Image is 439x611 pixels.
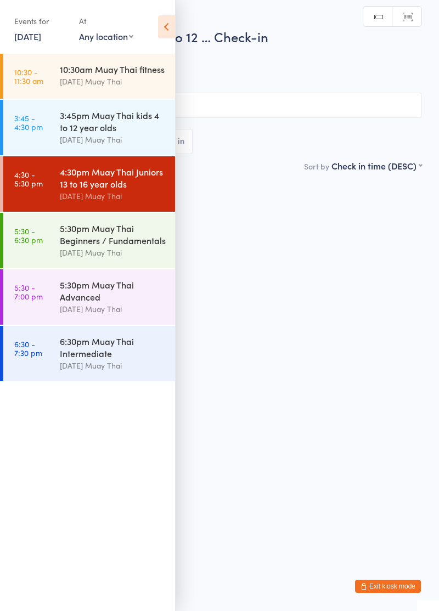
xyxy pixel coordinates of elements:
[3,269,175,325] a: 5:30 -7:00 pm5:30pm Muay Thai Advanced[DATE] Muay Thai
[60,166,166,190] div: 4:30pm Muay Thai Juniors 13 to 16 year olds
[60,133,166,146] div: [DATE] Muay Thai
[14,340,42,357] time: 6:30 - 7:30 pm
[14,12,68,30] div: Events for
[17,51,405,62] span: [DATE] 3:45pm
[60,190,166,202] div: [DATE] Muay Thai
[60,279,166,303] div: 5:30pm Muay Thai Advanced
[3,54,175,99] a: 10:30 -11:30 am10:30am Muay Thai fitness[DATE] Muay Thai
[79,12,133,30] div: At
[60,335,166,359] div: 6:30pm Muay Thai Intermediate
[14,67,43,85] time: 10:30 - 11:30 am
[14,30,41,42] a: [DATE]
[60,303,166,315] div: [DATE] Muay Thai
[60,63,166,75] div: 10:30am Muay Thai fitness
[60,109,166,133] div: 3:45pm Muay Thai kids 4 to 12 year olds
[331,160,422,172] div: Check in time (DESC)
[3,100,175,155] a: 3:45 -4:30 pm3:45pm Muay Thai kids 4 to 12 year olds[DATE] Muay Thai
[304,161,329,172] label: Sort by
[17,62,405,73] span: [DATE] Muay Thai
[60,246,166,259] div: [DATE] Muay Thai
[355,580,421,593] button: Exit kiosk mode
[79,30,133,42] div: Any location
[14,227,43,244] time: 5:30 - 6:30 pm
[60,359,166,372] div: [DATE] Muay Thai
[3,326,175,381] a: 6:30 -7:30 pm6:30pm Muay Thai Intermediate[DATE] Muay Thai
[14,283,43,301] time: 5:30 - 7:00 pm
[3,156,175,212] a: 4:30 -5:30 pm4:30pm Muay Thai Juniors 13 to 16 year olds[DATE] Muay Thai
[14,114,43,131] time: 3:45 - 4:30 pm
[17,73,422,84] span: [DATE] Muay Thai
[3,213,175,268] a: 5:30 -6:30 pm5:30pm Muay Thai Beginners / Fundamentals[DATE] Muay Thai
[17,93,422,118] input: Search
[17,27,422,46] h2: 3:45pm Muay Thai kids 4 to 12 … Check-in
[60,75,166,88] div: [DATE] Muay Thai
[60,222,166,246] div: 5:30pm Muay Thai Beginners / Fundamentals
[14,170,43,188] time: 4:30 - 5:30 pm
